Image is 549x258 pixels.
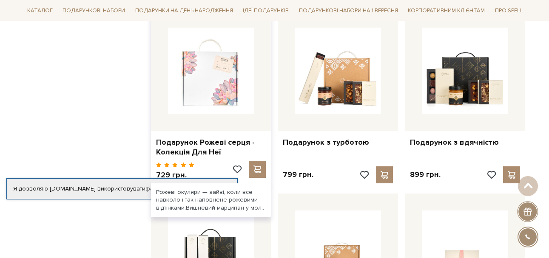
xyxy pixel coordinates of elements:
p: 729 грн. [156,170,195,180]
p: 799 грн. [283,170,313,179]
a: Подарунок Рожеві серця - Колекція Для Неї [156,137,266,157]
a: Подарунок з вдячністю [410,137,520,147]
div: Я дозволяю [DOMAIN_NAME] використовувати [7,185,237,193]
a: Про Spell [492,4,526,17]
a: Подарункові набори на 1 Вересня [296,3,401,18]
a: Каталог [24,4,56,17]
a: Ідеї подарунків [239,4,292,17]
div: Рожеві окуляри — зайві, коли все навколо і так наповнене рожевими відтінками.Вишневий марципан у ... [151,183,271,217]
img: Подарунок Рожеві серця - Колекція Для Неї [168,28,254,114]
a: Подарункові набори [59,4,128,17]
p: 899 грн. [410,170,441,179]
a: файли cookie [145,185,184,192]
a: Корпоративним клієнтам [404,3,488,18]
a: Подарунок з турботою [283,137,393,147]
a: Подарунки на День народження [132,4,236,17]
